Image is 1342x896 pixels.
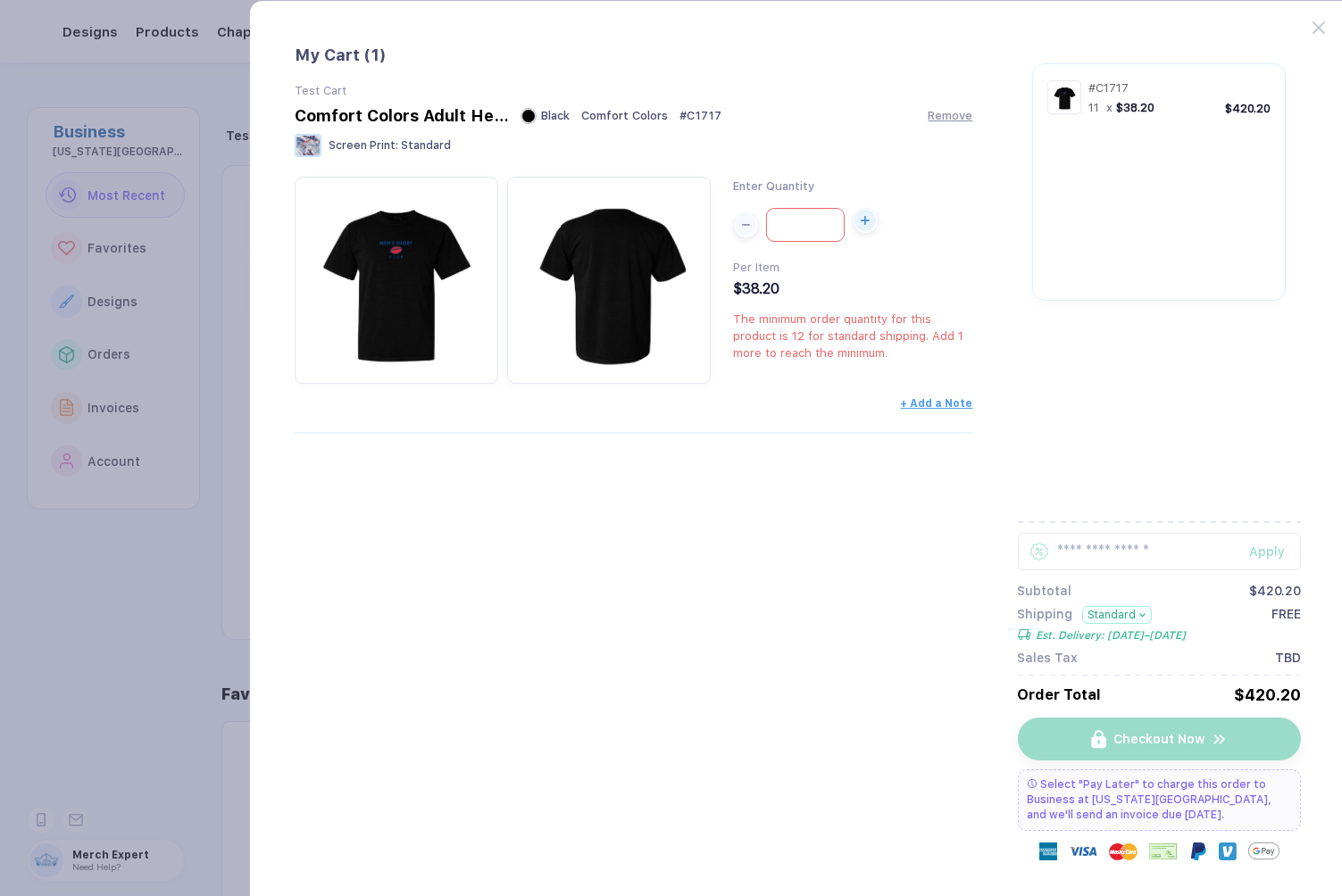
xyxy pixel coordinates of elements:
[1017,686,1101,703] span: Order Total
[1017,769,1301,831] div: Select "Pay Later" to charge this order to Business at [US_STATE][GEOGRAPHIC_DATA], and we'll sen...
[1039,842,1057,860] img: express
[1249,544,1301,559] div: Apply
[295,46,973,66] div: My Cart ( 1 )
[1109,837,1138,866] img: master-card
[1116,101,1154,114] span: $38.20
[329,139,398,152] span: Screen Print :
[1088,101,1099,114] span: 11
[1088,81,1129,95] span: # C1717
[1051,84,1078,111] img: 1759387067158ezefs_nt_front.png
[1081,606,1152,624] button: Standard
[1106,101,1113,114] span: x
[1249,584,1301,598] div: $420.20
[1027,779,1036,788] img: pay later
[733,261,779,274] span: Per Item
[1017,607,1072,624] span: Shipping
[1271,607,1301,642] span: FREE
[1275,651,1301,665] span: TBD
[1227,533,1301,570] button: Apply
[1017,584,1071,598] span: Subtotal
[295,84,973,97] div: Test Cart
[1219,842,1237,860] img: Venmo
[1189,842,1207,860] img: Paypal
[541,109,570,122] span: Black
[1225,102,1271,115] div: $420.20
[733,312,963,360] span: The minimum order quantity for this product is 12 for standard shipping. Add 1 more to reach the ...
[733,280,779,297] span: $38.20
[928,109,972,122] button: Remove
[1248,835,1279,867] img: Google Pay
[581,109,668,122] span: Comfort Colors
[1234,685,1301,704] div: $420.20
[1036,629,1186,642] span: Est. Delivery: [DATE]–[DATE]
[401,139,451,152] span: Standard
[679,109,721,122] span: # C1717
[1017,651,1078,665] span: Sales Tax
[900,397,972,410] button: + Add a Note
[295,106,509,125] div: Comfort Colors Adult Heavyweight T-Shirt
[304,186,489,371] img: 1759387067158ezefs_nt_front.png
[295,134,321,157] img: Screen Print
[1149,842,1178,860] img: cheque
[733,179,814,193] span: Enter Quantity
[1069,837,1097,866] img: visa
[516,186,702,371] img: 1759387067158qtbxe_nt_back.png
